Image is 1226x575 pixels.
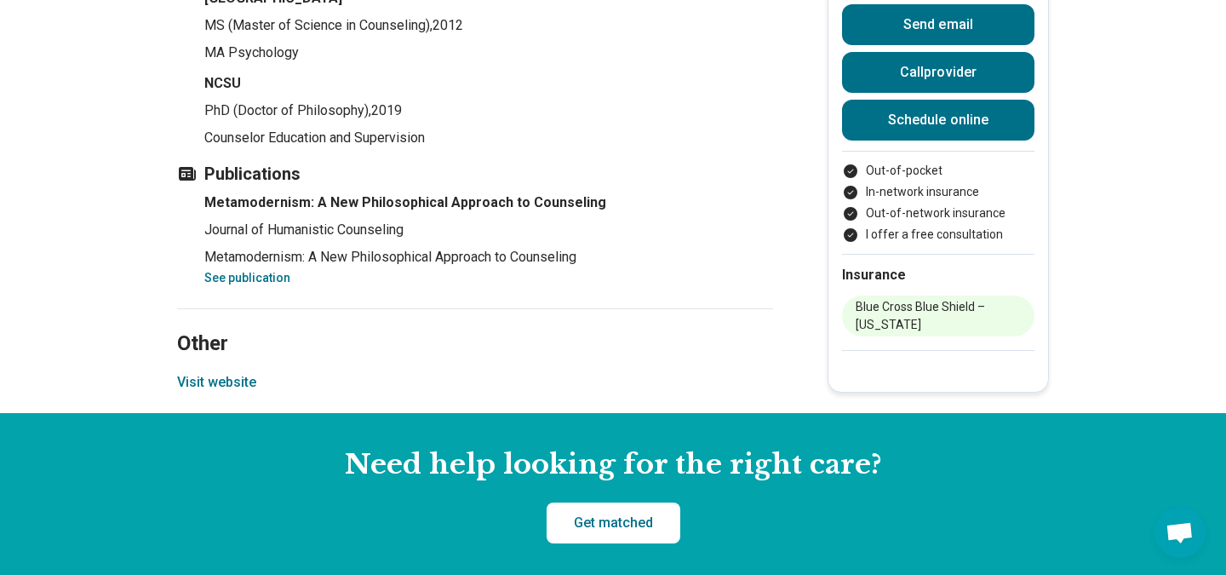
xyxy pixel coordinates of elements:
[842,162,1034,244] ul: Payment options
[204,220,773,240] p: Journal of Humanistic Counseling
[177,162,773,186] h3: Publications
[842,100,1034,141] a: Schedule online
[204,193,773,213] h4: Metamodernism: A New Philosophical Approach to Counseling
[204,43,773,63] p: MA Psychology
[842,296,1034,336] li: Blue Cross Blue Shield – [US_STATE]
[842,52,1034,93] button: Callprovider
[842,226,1034,244] li: I offer a free consultation
[204,73,773,94] h4: NCSU
[177,289,773,359] h2: Other
[1154,507,1206,558] div: Open chat
[177,372,256,393] button: Visit website
[547,503,680,543] a: Get matched
[842,183,1034,201] li: In-network insurance
[842,4,1034,45] button: Send email
[14,447,1212,483] h2: Need help looking for the right care?
[204,15,773,36] p: MS (Master of Science in Counseling) , 2012
[204,247,773,267] p: Metamodernism: A New Philosophical Approach to Counseling
[842,204,1034,222] li: Out-of-network insurance
[842,265,1034,285] h2: Insurance
[204,271,290,285] a: See publication
[842,162,1034,180] li: Out-of-pocket
[204,101,773,121] p: PhD (Doctor of Philosophy) , 2019
[204,128,773,148] p: Counselor Education and Supervision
